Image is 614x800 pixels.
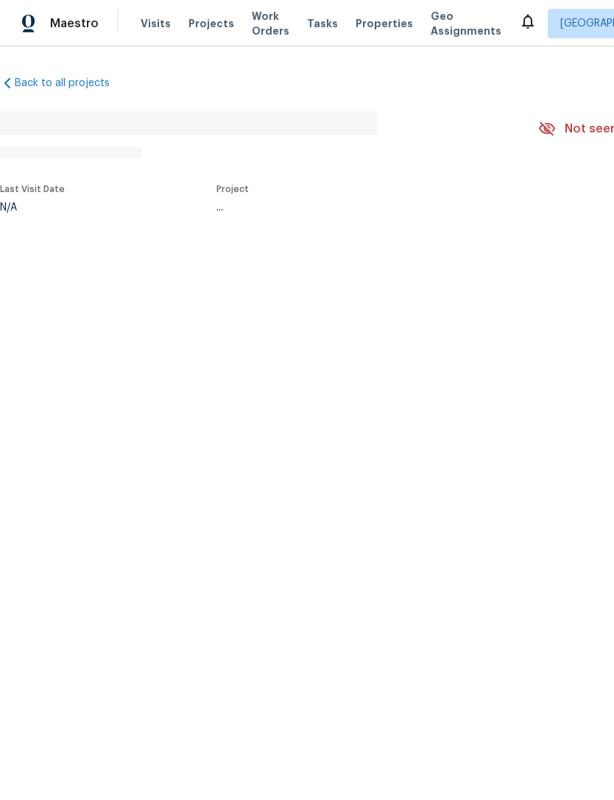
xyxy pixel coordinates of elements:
[307,18,338,29] span: Tasks
[216,202,499,213] div: ...
[431,9,501,38] span: Geo Assignments
[252,9,289,38] span: Work Orders
[356,16,413,31] span: Properties
[141,16,171,31] span: Visits
[188,16,234,31] span: Projects
[50,16,99,31] span: Maestro
[216,185,249,194] span: Project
